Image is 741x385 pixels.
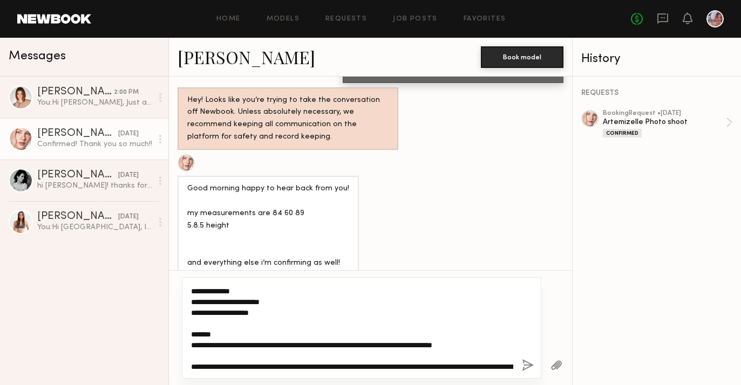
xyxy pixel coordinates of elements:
[178,45,315,68] a: [PERSON_NAME]
[603,110,726,117] div: booking Request • [DATE]
[603,110,732,137] a: bookingRequest •[DATE]Artemizelle Photo shootConfirmed
[37,128,118,139] div: [PERSON_NAME]
[464,16,506,23] a: Favorites
[37,87,114,98] div: [PERSON_NAME]
[114,87,139,98] div: 2:00 PM
[481,52,563,61] a: Book model
[481,46,563,68] button: Book model
[187,94,389,144] div: Hey! Looks like you’re trying to take the conversation off Newbook. Unless absolutely necessary, ...
[581,90,732,97] div: REQUESTS
[9,50,66,63] span: Messages
[37,222,152,232] div: You: Hi [GEOGRAPHIC_DATA], I hope you had a good long weekend! I just wanted to follow up and con...
[581,53,732,65] div: History
[603,129,642,137] div: Confirmed
[216,16,241,23] a: Home
[37,170,118,181] div: [PERSON_NAME]
[603,117,726,127] div: Artemizelle Photo shoot
[393,16,438,23] a: Job Posts
[118,212,139,222] div: [DATE]
[37,139,152,149] div: Confirmed! Thank you so much!!
[37,98,152,108] div: You: Hi [PERSON_NAME], Just a quick reminder that our shoot is [DATE] 11:00 AM - 3:00 PM. Please ...
[267,16,300,23] a: Models
[118,129,139,139] div: [DATE]
[325,16,367,23] a: Requests
[37,181,152,191] div: hi [PERSON_NAME]! thanks for your message I would love to work on this shoot with you and your team
[118,170,139,181] div: [DATE]
[187,183,349,270] div: Good morning happy to hear back from you! my measurements are 84 60 89 5.8.5 height and everythin...
[37,211,118,222] div: [PERSON_NAME]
